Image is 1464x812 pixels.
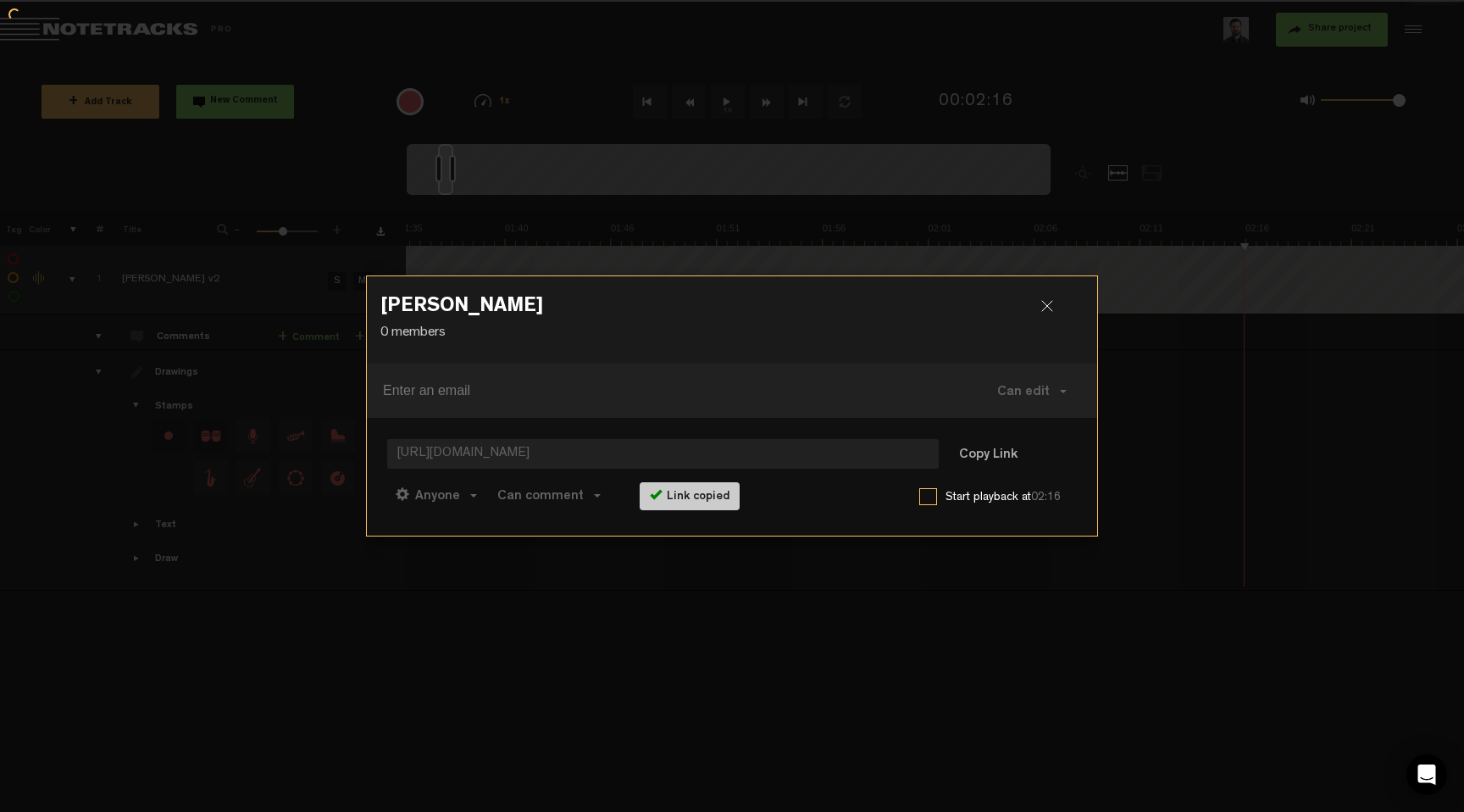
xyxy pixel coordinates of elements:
h3: [PERSON_NAME] [380,297,1084,324]
button: Anyone [387,475,485,515]
div: Open Intercom Messenger [1406,754,1447,795]
span: Can edit [997,386,1050,399]
button: Can comment [489,475,609,515]
span: 02:16 [1031,492,1061,503]
span: Can comment [497,490,584,503]
button: Can edit [980,370,1084,411]
label: Start playback at [945,489,1077,506]
span: Anyone [415,490,460,503]
button: Copy Link [942,438,1034,472]
p: 0 members [380,324,1084,343]
span: [URL][DOMAIN_NAME] [387,439,939,469]
input: Enter an email [383,377,936,404]
div: Link copied [640,482,740,510]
